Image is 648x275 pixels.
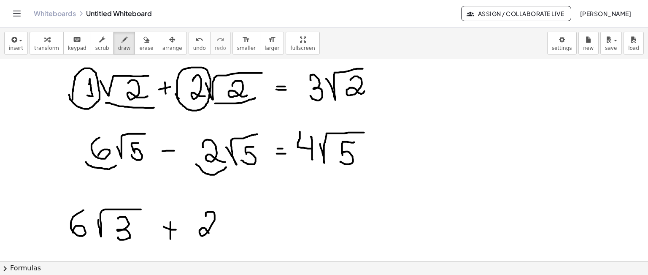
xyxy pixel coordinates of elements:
span: redo [215,45,226,51]
span: save [605,45,617,51]
span: settings [552,45,572,51]
button: fullscreen [286,32,319,54]
button: draw [113,32,135,54]
span: insert [9,45,23,51]
button: insert [4,32,28,54]
span: undo [193,45,206,51]
button: format_sizelarger [260,32,284,54]
span: draw [118,45,131,51]
button: format_sizesmaller [232,32,260,54]
span: erase [139,45,153,51]
button: settings [547,32,577,54]
span: transform [34,45,59,51]
button: arrange [158,32,187,54]
button: Assign / Collaborate Live [461,6,571,21]
span: Assign / Collaborate Live [468,10,564,17]
button: save [600,32,622,54]
i: undo [195,35,203,45]
button: scrub [91,32,114,54]
i: format_size [268,35,276,45]
span: keypad [68,45,86,51]
button: undoundo [189,32,211,54]
span: load [628,45,639,51]
span: scrub [95,45,109,51]
i: redo [216,35,224,45]
a: Whiteboards [34,9,76,18]
button: Toggle navigation [10,7,24,20]
button: transform [30,32,64,54]
button: redoredo [210,32,231,54]
span: larger [265,45,279,51]
button: [PERSON_NAME] [573,6,638,21]
span: smaller [237,45,256,51]
button: new [578,32,599,54]
button: erase [135,32,158,54]
button: load [624,32,644,54]
span: arrange [162,45,182,51]
i: keyboard [73,35,81,45]
button: keyboardkeypad [63,32,91,54]
i: format_size [242,35,250,45]
span: fullscreen [290,45,315,51]
span: [PERSON_NAME] [580,10,631,17]
span: new [583,45,594,51]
